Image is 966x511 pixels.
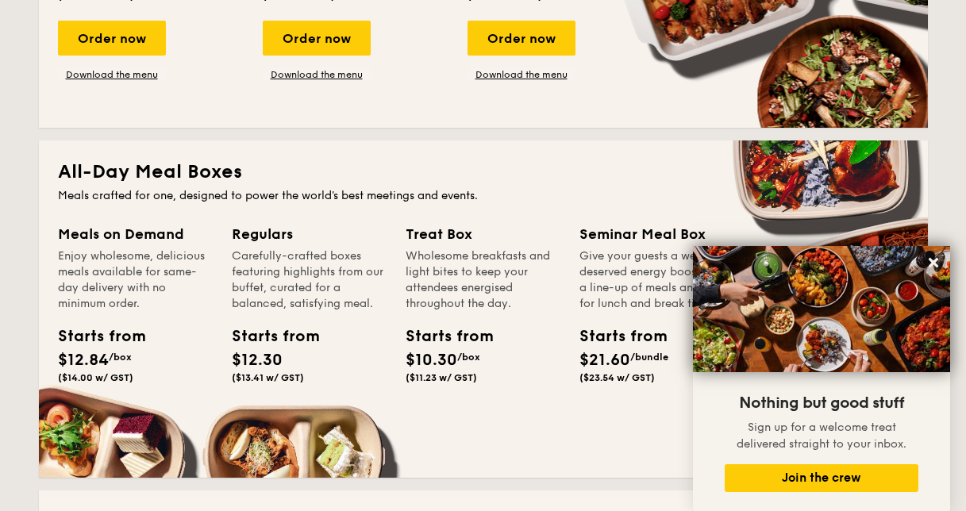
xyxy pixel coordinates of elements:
span: $12.30 [232,351,283,370]
button: Join the crew [725,464,918,492]
div: Order now [58,21,166,56]
span: /box [109,352,132,363]
a: Download the menu [263,68,371,81]
span: $12.84 [58,351,109,370]
div: Starts from [58,325,129,348]
div: Meals on Demand [58,223,213,245]
span: ($14.00 w/ GST) [58,372,133,383]
div: Starts from [232,325,303,348]
span: $10.30 [406,351,457,370]
div: Enjoy wholesome, delicious meals available for same-day delivery with no minimum order. [58,248,213,312]
a: Download the menu [58,68,166,81]
div: Seminar Meal Box [579,223,734,245]
div: Treat Box [406,223,560,245]
span: Nothing but good stuff [739,394,904,413]
img: DSC07876-Edit02-Large.jpeg [693,246,950,372]
div: Give your guests a well-deserved energy boost with a line-up of meals and treats for lunch and br... [579,248,734,312]
div: Starts from [406,325,477,348]
div: Meals crafted for one, designed to power the world's best meetings and events. [58,188,909,204]
span: ($11.23 w/ GST) [406,372,477,383]
button: Close [921,250,946,275]
span: /bundle [630,352,668,363]
span: ($13.41 w/ GST) [232,372,304,383]
span: /box [457,352,480,363]
div: Starts from [579,325,651,348]
span: $21.60 [579,351,630,370]
a: Download the menu [468,68,575,81]
span: Sign up for a welcome treat delivered straight to your inbox. [737,421,906,451]
div: Carefully-crafted boxes featuring highlights from our buffet, curated for a balanced, satisfying ... [232,248,387,312]
h2: All-Day Meal Boxes [58,159,909,185]
div: Regulars [232,223,387,245]
div: Order now [263,21,371,56]
span: ($23.54 w/ GST) [579,372,655,383]
div: Wholesome breakfasts and light bites to keep your attendees energised throughout the day. [406,248,560,312]
div: Order now [468,21,575,56]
